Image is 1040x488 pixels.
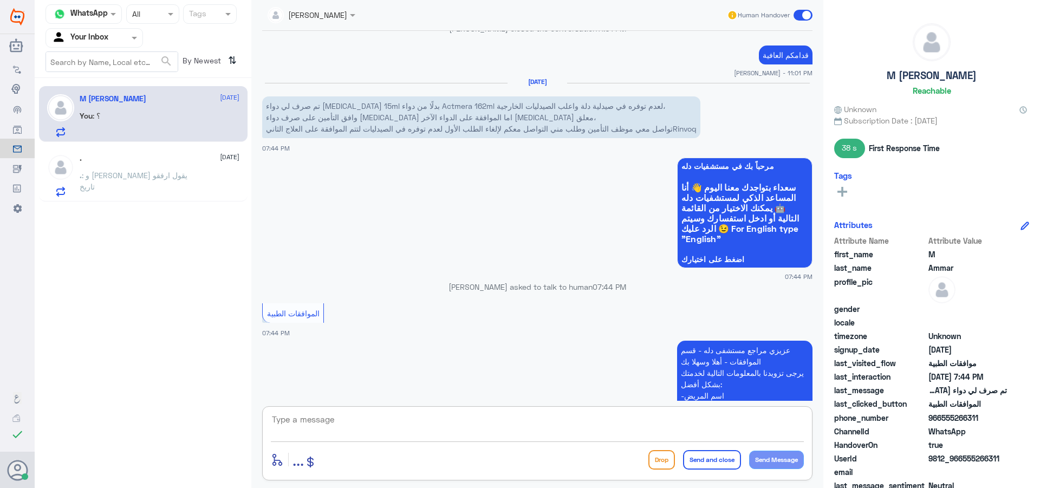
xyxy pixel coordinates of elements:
span: الموافقات الطبية [267,309,320,318]
span: By Newest [178,51,224,73]
button: ... [292,447,304,472]
span: email [834,466,926,478]
span: Attribute Name [834,235,926,246]
span: : ؟ [93,111,100,120]
span: تم صرف لي دواء Rinvoq 15ml بدلًا من دواء Actmera 162ml لعدم توفره في صيدلية دلة واعلب الصيدليات ا... [928,385,1007,396]
span: Ammar [928,262,1007,274]
span: 07:44 PM [262,329,290,336]
span: timezone [834,330,926,342]
span: سعداء بتواجدك معنا اليوم 👋 أنا المساعد الذكي لمستشفيات دله 🤖 يمكنك الاختيار من القائمة التالية أو... [681,182,808,244]
span: first_name [834,249,926,260]
span: profile_pic [834,276,926,301]
span: You [80,111,93,120]
span: null [928,303,1007,315]
span: 9812_966555266311 [928,453,1007,464]
img: yourInbox.svg [51,30,68,46]
span: : و [PERSON_NAME] يقول ارفقو تاريخ [80,171,187,191]
span: الموافقات الطبية [928,398,1007,409]
h6: [DATE] [508,78,567,86]
img: defaultAdmin.png [913,24,950,61]
span: search [160,55,173,68]
div: Tags [187,8,206,22]
span: [DATE] [220,93,239,102]
h6: Tags [834,171,852,180]
button: Drop [648,450,675,470]
span: null [928,466,1007,478]
h5: M Ammar [80,94,146,103]
p: 27/8/2025, 7:44 PM [262,96,700,138]
span: Attribute Value [928,235,1007,246]
span: اضغط على اختيارك [681,255,808,264]
button: Avatar [7,460,28,480]
span: last_visited_flow [834,357,926,369]
span: Human Handover [738,10,790,20]
h5: . [80,154,82,163]
span: First Response Time [869,142,940,154]
button: search [160,53,173,70]
span: [PERSON_NAME] - 11:01 PM [734,68,812,77]
span: 2025-03-18T21:24:58.46Z [928,344,1007,355]
span: last_message [834,385,926,396]
span: [DATE] [220,152,239,162]
span: last_interaction [834,371,926,382]
span: ChannelId [834,426,926,437]
span: gender [834,303,926,315]
button: Send and close [683,450,741,470]
input: Search by Name, Local etc… [46,52,178,71]
i: ⇅ [228,51,237,69]
p: [PERSON_NAME] asked to talk to human [262,281,812,292]
img: Widebot Logo [10,8,24,25]
span: phone_number [834,412,926,424]
span: 2 [928,426,1007,437]
img: whatsapp.png [51,6,68,22]
button: Send Message [749,451,804,469]
span: Unknown [928,330,1007,342]
span: 07:44 PM [593,282,626,291]
h6: Attributes [834,220,873,230]
span: مرحباً بك في مستشفيات دله [681,162,808,171]
img: defaultAdmin.png [47,94,74,121]
span: 966555266311 [928,412,1007,424]
span: HandoverOn [834,439,926,451]
span: 07:44 PM [262,145,290,152]
span: M [928,249,1007,260]
span: last_clicked_button [834,398,926,409]
span: . [80,171,82,180]
span: 2025-08-27T16:44:25.3Z [928,371,1007,382]
h5: M [PERSON_NAME] [887,69,977,82]
span: true [928,439,1007,451]
span: ... [292,450,304,469]
span: موافقات الطبية [928,357,1007,369]
span: UserId [834,453,926,464]
span: Subscription Date : [DATE] [834,115,1029,126]
img: defaultAdmin.png [928,276,955,303]
i: check [11,428,24,441]
h6: Reachable [913,86,951,95]
span: signup_date [834,344,926,355]
span: locale [834,317,926,328]
span: 07:44 PM [785,272,812,281]
p: 24/3/2025, 11:01 PM [759,45,812,64]
span: null [928,317,1007,328]
span: last_name [834,262,926,274]
span: Unknown [834,103,876,115]
img: defaultAdmin.png [47,154,74,181]
span: 38 s [834,139,865,158]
